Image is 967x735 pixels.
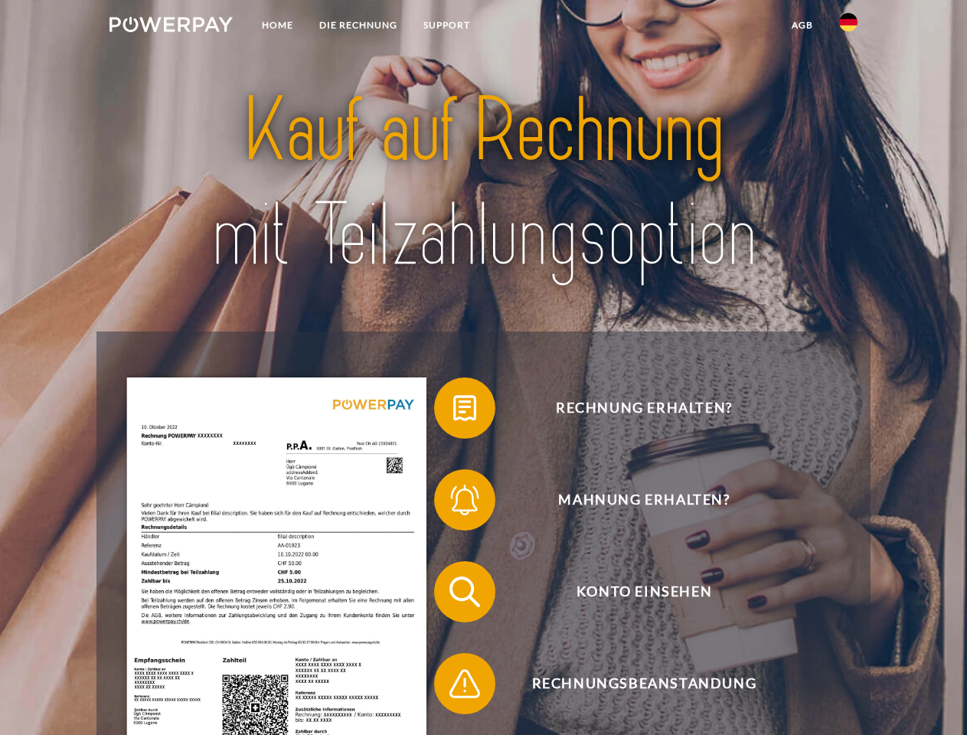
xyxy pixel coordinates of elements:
button: Mahnung erhalten? [434,469,832,531]
img: title-powerpay_de.svg [146,73,821,293]
button: Rechnungsbeanstandung [434,653,832,714]
button: Konto einsehen [434,561,832,622]
span: Konto einsehen [456,561,831,622]
span: Rechnungsbeanstandung [456,653,831,714]
a: SUPPORT [410,11,483,39]
span: Mahnung erhalten? [456,469,831,531]
a: Home [249,11,306,39]
img: de [839,13,858,31]
a: agb [779,11,826,39]
a: DIE RECHNUNG [306,11,410,39]
span: Rechnung erhalten? [456,377,831,439]
img: qb_search.svg [446,573,484,611]
img: qb_bill.svg [446,389,484,427]
button: Rechnung erhalten? [434,377,832,439]
img: qb_warning.svg [446,665,484,703]
img: qb_bell.svg [446,481,484,519]
img: logo-powerpay-white.svg [109,17,233,32]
